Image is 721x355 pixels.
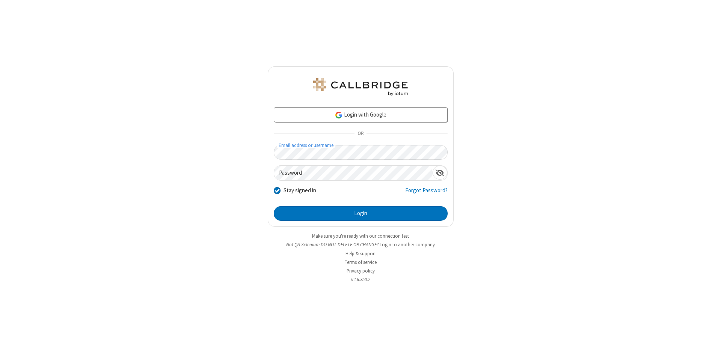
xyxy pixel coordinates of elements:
iframe: Chat [702,336,715,350]
input: Password [274,166,433,180]
label: Stay signed in [284,186,316,195]
a: Forgot Password? [405,186,448,201]
a: Terms of service [345,259,377,265]
a: Make sure you're ready with our connection test [312,233,409,239]
a: Help & support [345,250,376,257]
a: Privacy policy [347,268,375,274]
input: Email address or username [274,145,448,160]
span: OR [354,129,367,139]
button: Login [274,206,448,221]
li: Not QA Selenium DO NOT DELETE OR CHANGE? [268,241,454,248]
li: v2.6.350.2 [268,276,454,283]
img: google-icon.png [335,111,343,119]
img: QA Selenium DO NOT DELETE OR CHANGE [312,78,409,96]
button: Login to another company [380,241,435,248]
div: Show password [433,166,447,180]
a: Login with Google [274,107,448,122]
